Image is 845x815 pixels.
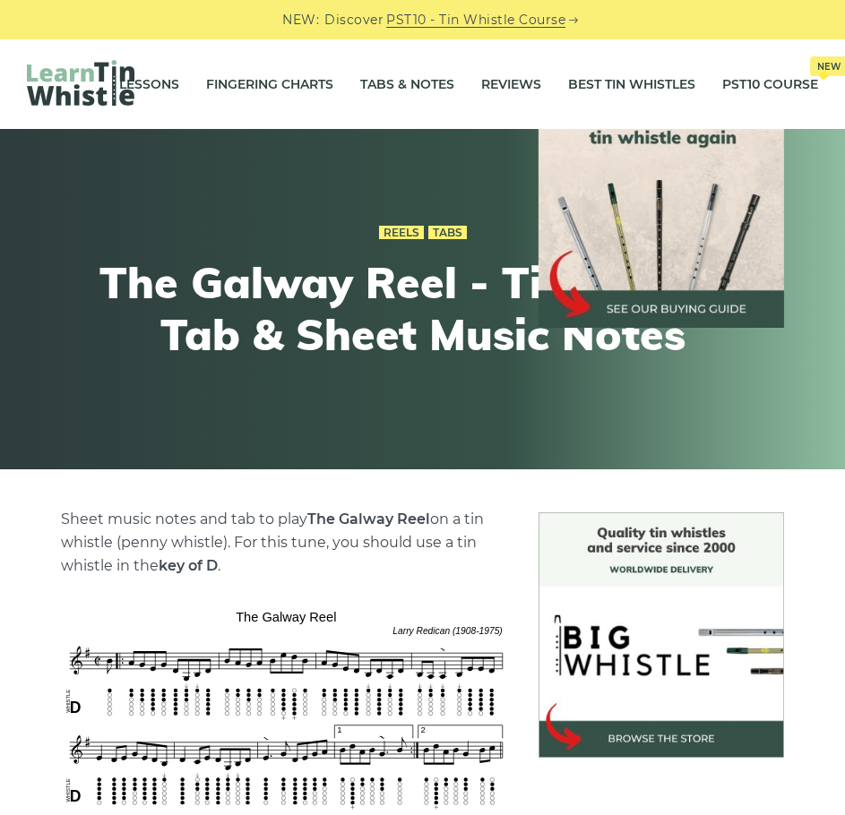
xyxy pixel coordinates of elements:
a: Tabs [428,226,467,240]
a: Reels [379,226,424,240]
a: Fingering Charts [206,62,333,107]
a: Reviews [481,62,541,107]
strong: The Galway Reel [307,510,430,528]
img: BigWhistle Tin Whistle Store [539,512,784,758]
img: tin whistle buying guide [539,82,784,328]
a: Best Tin Whistles [568,62,695,107]
strong: key of D [159,557,218,574]
p: Sheet music notes and tab to play on a tin whistle (penny whistle). For this tune, you should use... [61,508,512,578]
h1: The Galway Reel - Tin Whistle Tab & Sheet Music Notes [93,257,753,360]
a: Tabs & Notes [360,62,454,107]
a: PST10 CourseNew [722,62,818,107]
img: LearnTinWhistle.com [27,60,134,106]
a: Lessons [119,62,179,107]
